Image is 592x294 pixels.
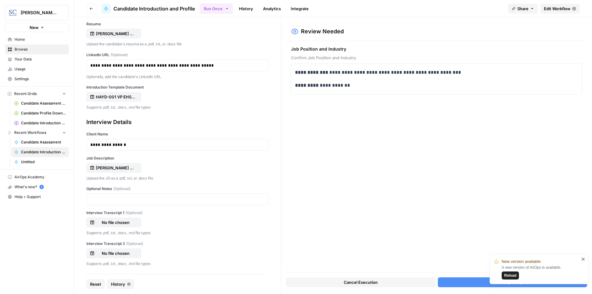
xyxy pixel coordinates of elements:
[126,241,143,246] span: (Optional)
[5,182,69,192] button: What's new? 5
[5,44,69,54] a: Browse
[86,74,269,80] p: Optionally, add the candidate's Linkedin URL
[86,210,269,216] label: Interview Transcript 1
[14,47,66,52] span: Browse
[101,4,195,14] a: Candidate Introduction and Profile
[14,37,66,42] span: Home
[86,21,269,27] label: Resume
[86,279,105,289] button: Reset
[11,157,69,167] a: Untitled
[86,230,269,236] p: Supports .pdf, .txt, .docx, .md file types
[287,4,312,14] a: Integrate
[96,94,135,100] p: HAYD-001 VP EHS Candidate Introduction Template.docx
[96,31,135,37] p: [PERSON_NAME] Resume 2025.pdf
[517,6,528,12] span: Share
[86,155,269,161] label: Job Description
[86,261,269,267] p: Supports .pdf, .txt, .docx, .md file types
[86,85,269,90] label: Introduction Template Document
[7,7,18,18] img: Stanton Chase Nashville Logo
[344,279,378,285] span: Cancel Execution
[5,128,69,137] button: Recent Workflows
[111,281,125,287] span: History
[14,194,66,200] span: Help + Support
[11,98,69,108] a: Candidate Assessment Download Sheet
[11,147,69,157] a: Candidate Introduction and Profile
[86,52,269,58] label: LinkedIn URL
[86,241,269,246] label: Interview Transcript 2
[125,210,142,216] span: (Optional)
[21,120,66,126] span: Candidate Introduction Download Sheet
[86,217,141,227] button: No file chosen
[502,271,519,280] button: Reload
[86,131,269,137] label: Client Name
[86,118,269,126] div: Interview Details
[14,56,66,62] span: Your Data
[21,110,66,116] span: Candidate Profile Download Sheet
[21,101,66,106] span: Candidate Assessment Download Sheet
[11,108,69,118] a: Candidate Profile Download Sheet
[5,172,69,182] a: AirOps Academy
[11,137,69,147] a: Candidate Assessment
[5,5,69,20] button: Workspace: Stanton Chase Nashville
[438,277,587,287] button: Accept Output
[508,4,538,14] button: Share
[5,192,69,202] button: Help + Support
[86,186,269,192] label: Optional Notes
[14,130,46,135] span: Recent Workflows
[90,281,101,287] span: Reset
[291,55,582,61] span: Confirm Job Position and Industry
[86,163,141,173] button: [PERSON_NAME] EHS Recruitment Profile.pdf
[21,149,66,155] span: Candidate Introduction and Profile
[5,89,69,98] button: Recent Grids
[259,4,285,14] a: Analytics
[21,10,58,16] span: [PERSON_NAME] [GEOGRAPHIC_DATA]
[21,159,66,165] span: Untitled
[504,273,516,278] span: Reload
[30,24,39,31] span: New
[5,64,69,74] a: Usage
[14,66,66,72] span: Usage
[291,46,582,52] span: Job Position and Industry
[86,175,269,181] p: Upload the JD as a .pdf, .txt, or .docx file
[502,265,579,280] div: A new version of AirOps is available.
[96,165,135,171] p: [PERSON_NAME] EHS Recruitment Profile.pdf
[14,91,37,97] span: Recent Grids
[5,35,69,44] a: Home
[5,74,69,84] a: Settings
[107,279,134,289] button: History
[200,3,233,14] button: Run Once
[301,27,344,36] h2: Review Needed
[14,76,66,82] span: Settings
[581,257,586,262] button: close
[86,104,269,110] p: Supports .pdf, .txt, .docx, .md file types
[286,277,435,287] button: Cancel Execution
[21,139,66,145] span: Candidate Assessment
[86,92,141,102] button: HAYD-001 VP EHS Candidate Introduction Template.docx
[111,52,128,58] span: (Optional)
[540,4,580,14] a: Edit Workflow
[5,182,68,192] div: What's new?
[113,186,130,192] span: (Optional)
[86,248,141,258] button: No file chosen
[235,4,257,14] a: History
[5,54,69,64] a: Your Data
[41,185,42,188] text: 5
[96,250,135,256] p: No file chosen
[5,23,69,32] button: New
[14,174,66,180] span: AirOps Academy
[86,41,269,47] p: Upload the candidate's resume as a .pdf, .txt, or .docx file
[39,185,44,189] a: 5
[11,118,69,128] a: Candidate Introduction Download Sheet
[86,29,141,39] button: [PERSON_NAME] Resume 2025.pdf
[96,219,135,226] p: No file chosen
[502,259,541,265] span: New version available
[544,6,570,12] span: Edit Workflow
[113,5,195,12] span: Candidate Introduction and Profile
